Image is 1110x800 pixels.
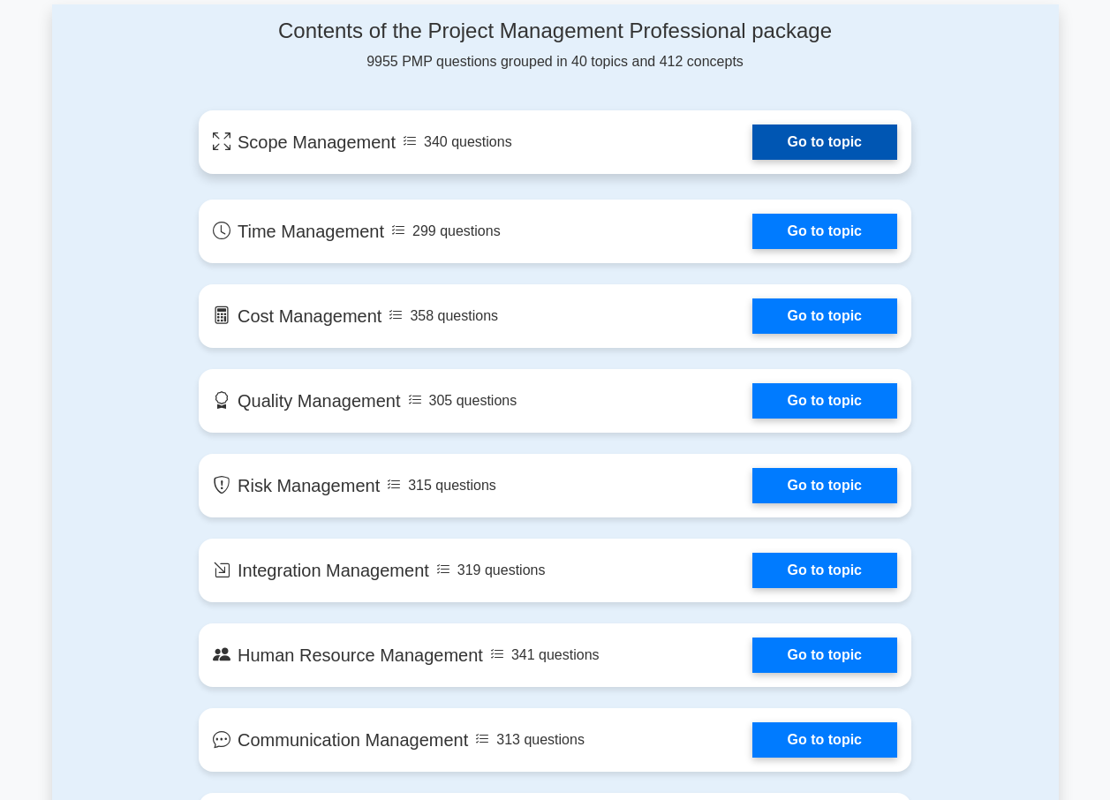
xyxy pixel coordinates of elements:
a: Go to topic [752,383,897,419]
a: Go to topic [752,298,897,334]
div: 9955 PMP questions grouped in 40 topics and 412 concepts [199,19,911,72]
h4: Contents of the Project Management Professional package [199,19,911,44]
a: Go to topic [752,722,897,758]
a: Go to topic [752,638,897,673]
a: Go to topic [752,553,897,588]
a: Go to topic [752,214,897,249]
a: Go to topic [752,468,897,503]
a: Go to topic [752,125,897,160]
